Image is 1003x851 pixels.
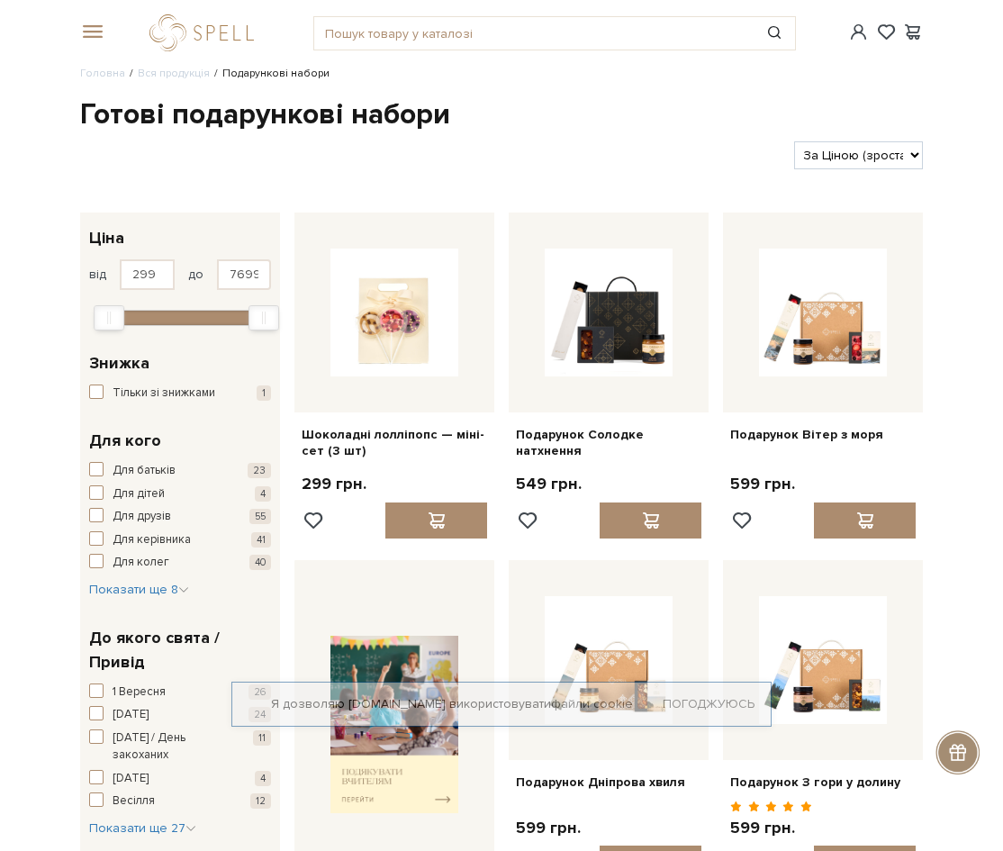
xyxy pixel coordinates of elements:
p: 549 грн. [516,474,582,494]
button: [DATE] 4 [89,770,271,788]
p: 599 грн. [730,818,812,838]
span: Для дітей [113,485,165,503]
span: Для колег [113,554,169,572]
button: Весілля 12 [89,792,271,810]
span: 4 [255,771,271,786]
button: Для батьків 23 [89,462,271,480]
button: Показати ще 27 [89,819,196,837]
span: Знижка [89,351,149,376]
p: 599 грн. [516,818,581,838]
div: Min [94,305,124,330]
div: Max [248,305,279,330]
span: Для друзів [113,508,171,526]
button: Для керівника 41 [89,531,271,549]
a: logo [149,14,262,51]
span: Показати ще 27 [89,820,196,836]
button: [DATE] 24 [89,706,271,724]
span: 40 [249,555,271,570]
span: від [89,267,106,283]
h1: Готові подарункові набори [80,96,923,134]
button: 1 Вересня 26 [89,684,271,702]
a: Шоколадні лолліпопс — міні-сет (3 шт) [302,427,487,459]
span: [DATE] [113,706,149,724]
span: [DATE] / День закоханих [113,729,221,765]
a: Подарунок З гори у долину [730,774,916,791]
span: Тільки зі знижками [113,385,215,403]
span: 12 [250,793,271,809]
a: файли cookie [551,696,633,711]
div: Я дозволяю [DOMAIN_NAME] використовувати [232,696,771,712]
a: Вся продукція [138,67,210,80]
span: Показати ще 8 [89,582,189,597]
p: 299 грн. [302,474,366,494]
a: Подарунок Солодке натхнення [516,427,701,459]
span: 4 [255,486,271,502]
button: Тільки зі знижками 1 [89,385,271,403]
span: Весілля [113,792,155,810]
a: Подарунок Вітер з моря [730,427,916,443]
a: Погоджуюсь [663,696,755,712]
button: Для колег 40 [89,554,271,572]
button: Для друзів 55 [89,508,271,526]
input: Ціна [217,259,272,290]
input: Ціна [120,259,175,290]
button: Для дітей 4 [89,485,271,503]
span: 55 [249,509,271,524]
span: Для керівника [113,531,191,549]
span: 41 [251,532,271,548]
span: до [188,267,203,283]
span: До якого свята / Привід [89,626,267,674]
button: Пошук товару у каталозі [755,17,796,50]
img: banner [330,636,458,812]
span: 1 [257,385,271,401]
span: Ціна [89,226,124,250]
span: 23 [248,463,271,478]
span: [DATE] [113,770,149,788]
button: Показати ще 8 [89,581,189,599]
span: 1 Вересня [113,684,166,702]
p: 599 грн. [730,474,795,494]
button: [DATE] / День закоханих 11 [89,729,271,765]
input: Пошук товару у каталозі [314,17,754,50]
span: Для кого [89,429,161,453]
a: Подарунок Дніпрова хвиля [516,774,701,791]
a: Головна [80,67,125,80]
span: 11 [253,730,271,746]
li: Подарункові набори [210,66,330,82]
span: Для батьків [113,462,176,480]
